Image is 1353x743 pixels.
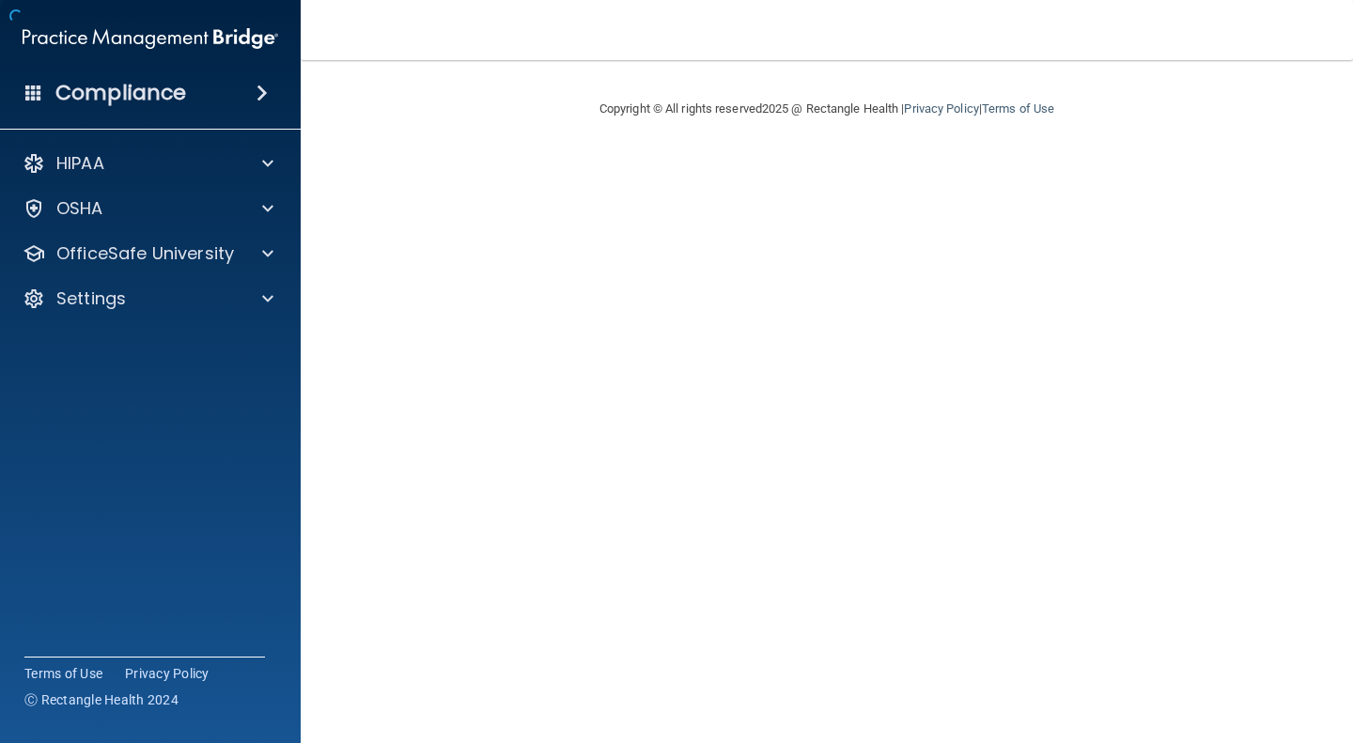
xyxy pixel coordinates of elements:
[23,242,273,265] a: OfficeSafe University
[56,197,103,220] p: OSHA
[56,152,104,175] p: HIPAA
[24,690,179,709] span: Ⓒ Rectangle Health 2024
[56,287,126,310] p: Settings
[24,664,102,683] a: Terms of Use
[125,664,210,683] a: Privacy Policy
[982,101,1054,116] a: Terms of Use
[484,79,1170,139] div: Copyright © All rights reserved 2025 @ Rectangle Health | |
[56,242,234,265] p: OfficeSafe University
[23,152,273,175] a: HIPAA
[23,287,273,310] a: Settings
[23,20,278,57] img: PMB logo
[904,101,978,116] a: Privacy Policy
[23,197,273,220] a: OSHA
[55,80,186,106] h4: Compliance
